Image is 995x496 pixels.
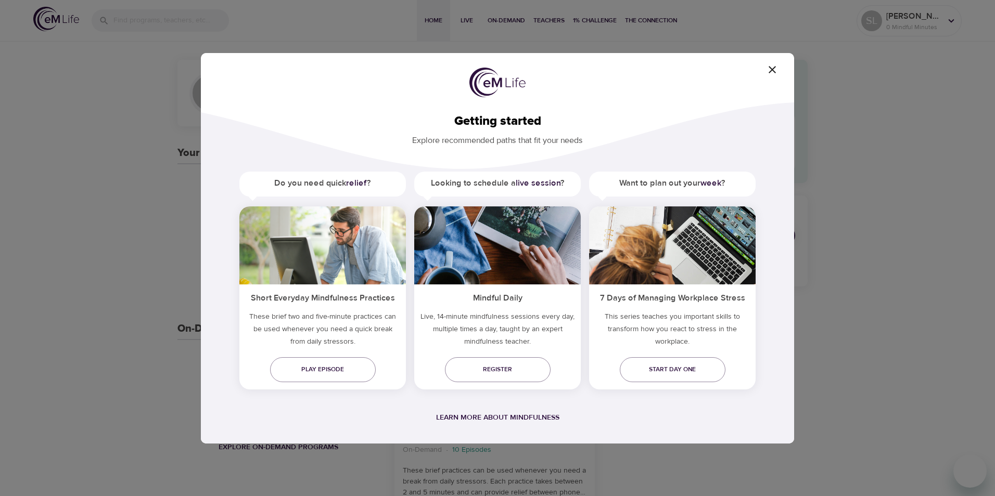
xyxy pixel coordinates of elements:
a: relief [346,178,367,188]
img: logo [469,68,526,98]
span: Register [453,364,542,375]
a: Learn more about mindfulness [436,413,559,422]
h2: Getting started [218,114,777,129]
a: week [700,178,721,188]
h5: These brief two and five-minute practices can be used whenever you need a quick break from daily ... [239,310,406,352]
h5: Short Everyday Mindfulness Practices [239,284,406,310]
h5: Do you need quick ? [239,172,406,195]
span: Play episode [278,364,367,375]
img: ims [239,206,406,284]
a: live session [516,178,560,188]
a: Register [445,357,551,382]
span: Start day one [628,364,717,375]
a: Play episode [270,357,376,382]
p: This series teaches you important skills to transform how you react to stress in the workplace. [589,310,756,352]
p: Explore recommended paths that fit your needs [218,128,777,147]
img: ims [414,206,581,284]
h5: Mindful Daily [414,284,581,310]
img: ims [589,206,756,284]
h5: Want to plan out your ? [589,172,756,195]
h5: 7 Days of Managing Workplace Stress [589,284,756,310]
p: Live, 14-minute mindfulness sessions every day, multiple times a day, taught by an expert mindful... [414,310,581,352]
a: Start day one [620,357,725,382]
h5: Looking to schedule a ? [414,172,581,195]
